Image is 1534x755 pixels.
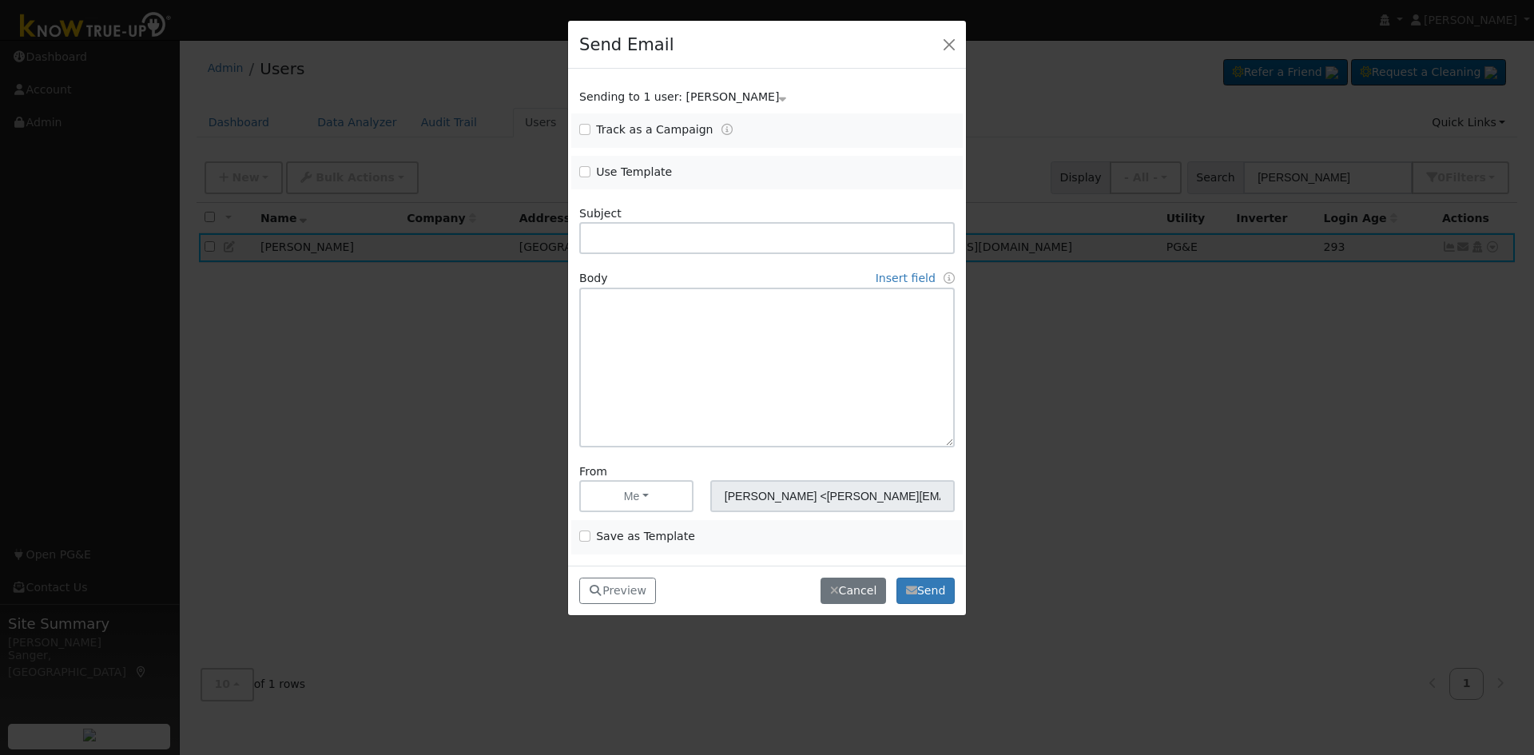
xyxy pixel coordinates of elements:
[821,578,886,605] button: Cancel
[579,32,674,58] h4: Send Email
[876,272,936,284] a: Insert field
[579,166,590,177] input: Use Template
[579,463,607,480] label: From
[596,121,713,138] label: Track as a Campaign
[579,578,656,605] button: Preview
[571,89,964,105] div: Show users
[579,205,622,222] label: Subject
[579,124,590,135] input: Track as a Campaign
[596,528,695,545] label: Save as Template
[596,164,672,181] label: Use Template
[896,578,955,605] button: Send
[944,272,955,284] a: Fields
[579,530,590,542] input: Save as Template
[579,270,608,287] label: Body
[579,480,693,512] button: Me
[721,123,733,136] a: Tracking Campaigns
